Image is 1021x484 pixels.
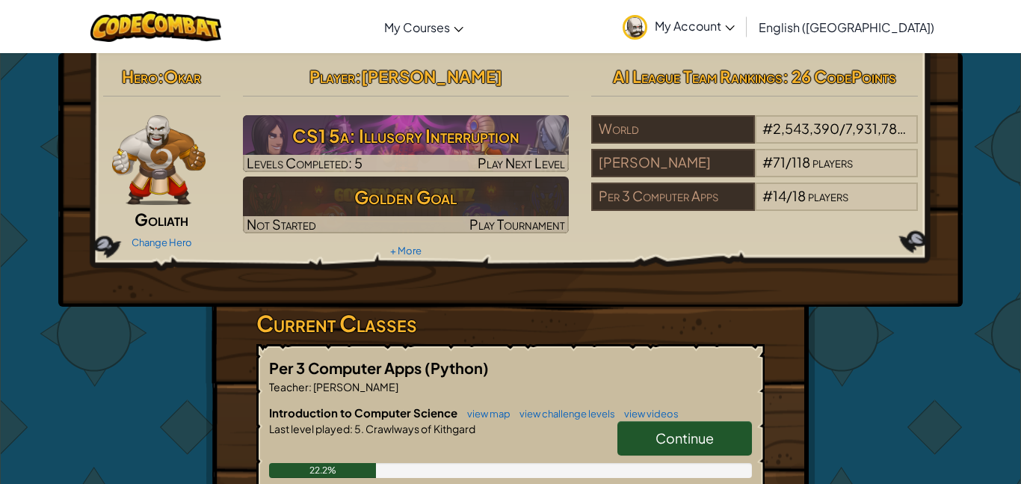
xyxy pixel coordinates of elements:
img: goliath-pose.png [112,115,206,205]
span: : [350,422,353,435]
h3: CS1 5a: Illusory Interruption [243,119,570,153]
span: Continue [656,429,714,447]
span: 71 [773,153,786,171]
a: view map [460,408,510,420]
img: CodeCombat logo [90,11,221,42]
span: 5. [353,422,364,435]
span: / [839,120,845,137]
span: : 26 CodePoints [783,66,896,87]
div: [PERSON_NAME] [591,149,754,177]
span: 14 [773,187,786,204]
img: Golden Goal [243,177,570,233]
div: World [591,115,754,144]
a: [PERSON_NAME]#71/118players [591,163,918,180]
span: 2,543,390 [773,120,839,137]
a: Change Hero [132,236,192,248]
span: Play Next Level [478,154,565,171]
span: # [762,153,773,171]
div: Per 3 Computer Apps [591,183,754,211]
a: Golden GoalNot StartedPlay Tournament [243,177,570,233]
span: My Account [655,18,735,34]
span: English ([GEOGRAPHIC_DATA]) [759,19,934,35]
span: players [907,120,948,137]
span: Teacher [269,380,309,393]
span: Goliath [135,209,188,230]
span: Hero [122,66,158,87]
span: Play Tournament [469,215,565,233]
span: AI League Team Rankings [613,66,783,87]
span: : [158,66,164,87]
img: avatar [623,15,647,40]
span: Levels Completed: 5 [247,154,363,171]
span: [PERSON_NAME] [361,66,502,87]
span: : [309,380,312,393]
span: / [786,187,792,204]
a: Play Next Level [243,115,570,172]
span: # [762,187,773,204]
span: 118 [792,153,810,171]
span: Not Started [247,215,316,233]
span: Introduction to Computer Science [269,405,460,420]
span: (Python) [425,358,489,377]
a: My Account [615,3,742,50]
span: / [786,153,792,171]
span: Okar [164,66,201,87]
a: English ([GEOGRAPHIC_DATA]) [751,7,942,47]
span: : [355,66,361,87]
span: Crawlways of Kithgard [364,422,475,435]
span: Player [309,66,355,87]
span: # [762,120,773,137]
h3: Current Classes [256,307,765,340]
a: My Courses [377,7,471,47]
span: 7,931,789 [845,120,906,137]
a: + More [390,245,422,257]
h3: Golden Goal [243,180,570,214]
a: view challenge levels [512,408,615,420]
span: players [808,187,848,204]
span: players [812,153,853,171]
span: Last level played [269,422,350,435]
span: [PERSON_NAME] [312,380,398,393]
span: My Courses [384,19,450,35]
a: World#2,543,390/7,931,789players [591,129,918,147]
a: Per 3 Computer Apps#14/18players [591,197,918,214]
div: 22.2% [269,463,376,478]
span: 18 [792,187,806,204]
img: CS1 5a: Illusory Interruption [243,115,570,172]
a: view videos [617,408,679,420]
span: Per 3 Computer Apps [269,358,425,377]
